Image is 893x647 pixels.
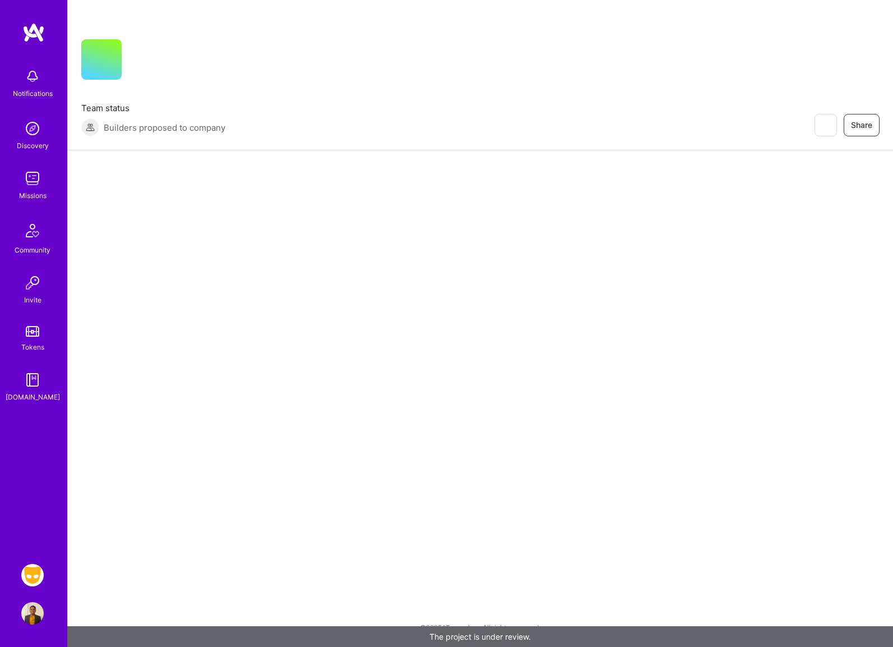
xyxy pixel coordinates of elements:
span: Share [851,120,872,131]
img: logo [22,22,45,43]
div: Missions [19,190,47,201]
img: Grindr: Data + FE + CyberSecurity + QA [21,564,44,586]
div: Community [15,244,50,256]
div: Invite [24,294,41,306]
img: discovery [21,117,44,140]
div: The project is under review. [67,626,893,647]
span: Builders proposed to company [104,122,225,134]
a: User Avatar [18,602,47,625]
img: Builders proposed to company [81,118,99,136]
div: Discovery [17,140,49,152]
span: Team status [81,102,225,114]
div: Tokens [21,341,44,353]
img: teamwork [21,167,44,190]
i: icon CompanyGray [135,57,144,66]
a: Grindr: Data + FE + CyberSecurity + QA [18,564,47,586]
div: Notifications [13,88,53,99]
img: bell [21,65,44,88]
img: User Avatar [21,602,44,625]
img: tokens [26,326,39,337]
i: icon EyeClosed [821,121,830,130]
img: Community [19,217,46,244]
div: [DOMAIN_NAME] [6,391,60,403]
button: Share [844,114,880,136]
img: Invite [21,272,44,294]
img: guide book [21,369,44,391]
